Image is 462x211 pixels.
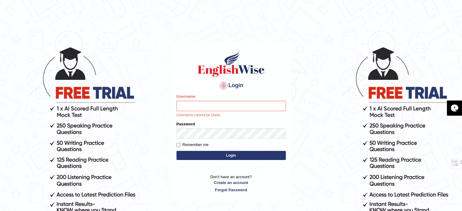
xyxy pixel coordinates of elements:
[197,50,266,78] img: Logo of English Wise sign in for intelligent practice with AI
[176,81,286,90] h4: Login
[176,180,286,185] a: Create an account
[176,174,286,193] p: Don't have an account?
[176,121,195,127] label: Password
[176,113,286,118] p: Username cannot be blank.
[176,151,286,160] button: Login
[176,142,209,148] label: Remember me
[176,187,286,193] a: Forgot Password
[176,143,180,147] input: Remember me
[176,94,196,99] label: Username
